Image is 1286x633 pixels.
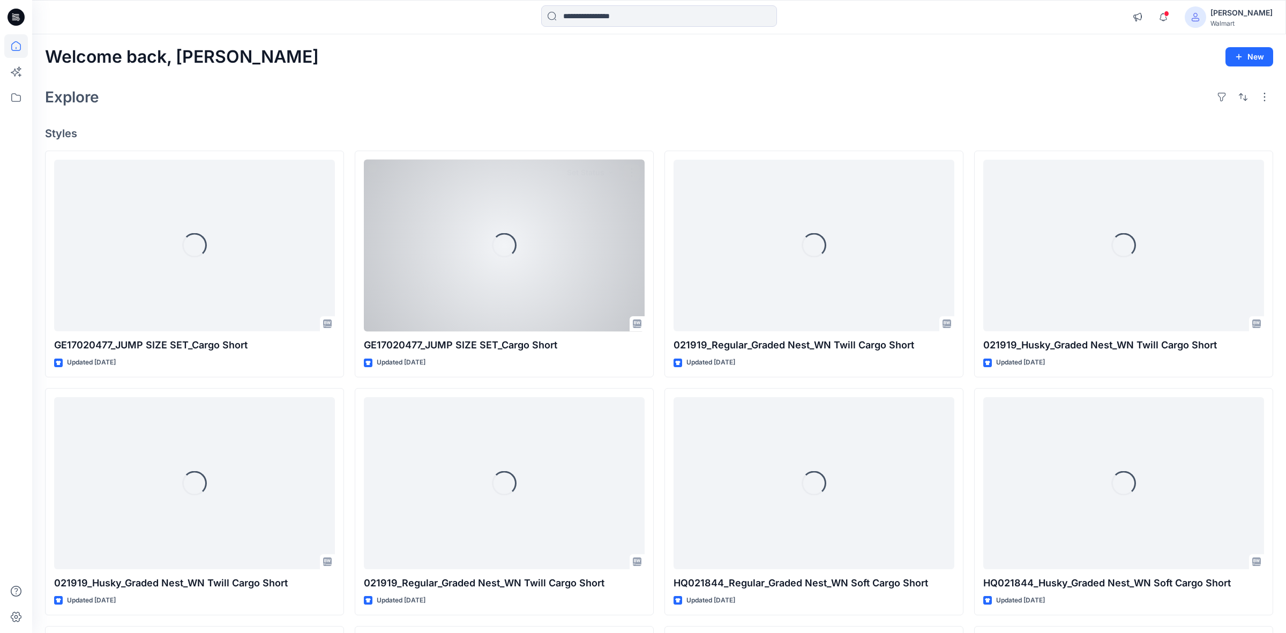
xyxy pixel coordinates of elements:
[67,595,116,606] p: Updated [DATE]
[45,47,319,67] h2: Welcome back, [PERSON_NAME]
[45,127,1273,140] h4: Styles
[686,595,735,606] p: Updated [DATE]
[996,357,1045,368] p: Updated [DATE]
[686,357,735,368] p: Updated [DATE]
[996,595,1045,606] p: Updated [DATE]
[1210,19,1273,27] div: Walmart
[45,88,99,106] h2: Explore
[377,357,425,368] p: Updated [DATE]
[1191,13,1200,21] svg: avatar
[674,576,954,591] p: HQ021844_Regular_Graded Nest_WN Soft Cargo Short
[1225,47,1273,66] button: New
[983,576,1264,591] p: HQ021844_Husky_Graded Nest_WN Soft Cargo Short
[364,338,645,353] p: GE17020477_JUMP SIZE SET_Cargo Short
[67,357,116,368] p: Updated [DATE]
[1210,6,1273,19] div: [PERSON_NAME]
[983,338,1264,353] p: 021919_Husky_Graded Nest_WN Twill Cargo Short
[674,338,954,353] p: 021919_Regular_Graded Nest_WN Twill Cargo Short
[54,576,335,591] p: 021919_Husky_Graded Nest_WN Twill Cargo Short
[54,338,335,353] p: GE17020477_JUMP SIZE SET_Cargo Short
[377,595,425,606] p: Updated [DATE]
[364,576,645,591] p: 021919_Regular_Graded Nest_WN Twill Cargo Short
